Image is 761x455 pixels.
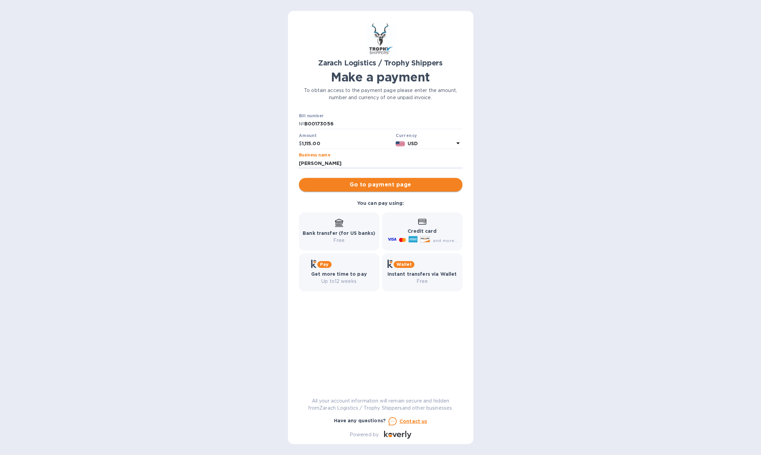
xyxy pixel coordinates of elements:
[299,140,302,147] p: $
[320,262,329,267] b: Pay
[350,431,379,438] p: Powered by
[299,120,304,127] p: №
[396,141,405,146] img: USD
[304,181,457,189] span: Go to payment page
[299,178,462,192] button: Go to payment page
[408,141,418,146] b: USD
[304,119,462,129] input: Enter bill number
[334,418,386,423] b: Have any questions?
[299,134,316,138] label: Amount
[357,200,404,206] b: You can pay using:
[408,228,436,234] b: Credit card
[387,271,457,277] b: Instant transfers via Wallet
[396,262,412,267] b: Wallet
[387,278,457,285] p: Free
[396,133,417,138] b: Currency
[303,230,375,236] b: Bank transfer (for US banks)
[299,158,462,168] input: Enter business name
[299,397,462,412] p: All your account information will remain secure and hidden from Zarach Logistics / Trophy Shipper...
[299,114,323,118] label: Bill number
[299,70,462,84] h1: Make a payment
[299,87,462,101] p: To obtain access to the payment page please enter the amount, number and currency of one unpaid i...
[399,419,427,424] u: Contact us
[303,237,375,244] p: Free
[299,153,330,157] label: Business name
[311,271,367,277] b: Get more time to pay
[318,59,443,67] b: Zarach Logistics / Trophy Shippers
[433,238,458,243] span: and more...
[302,139,393,149] input: 0.00
[311,278,367,285] p: Up to 12 weeks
